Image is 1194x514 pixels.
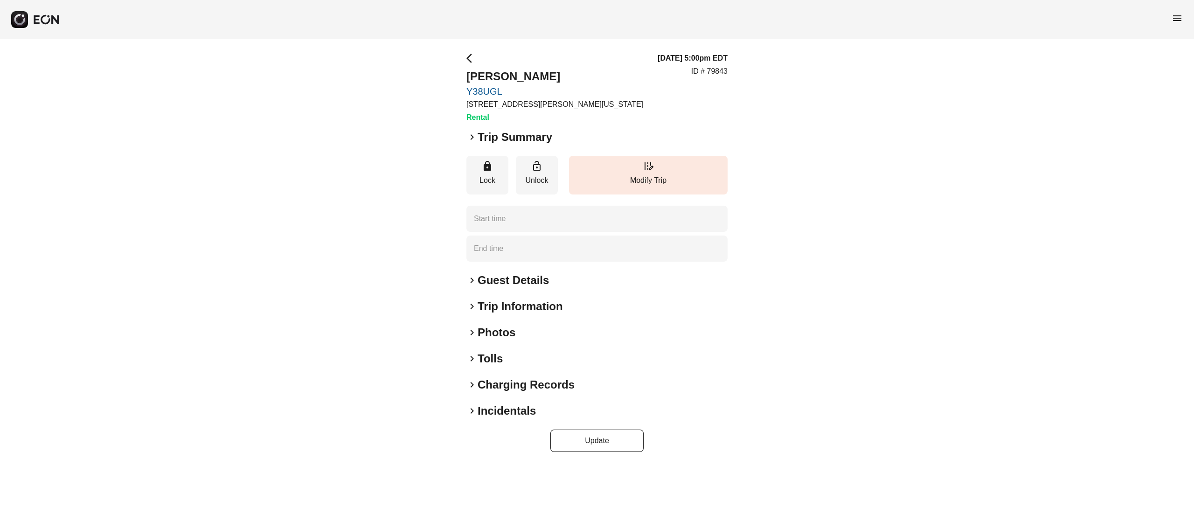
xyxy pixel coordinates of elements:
p: Lock [471,175,504,186]
p: [STREET_ADDRESS][PERSON_NAME][US_STATE] [466,99,643,110]
button: Unlock [516,156,558,194]
span: arrow_back_ios [466,53,478,64]
span: keyboard_arrow_right [466,275,478,286]
span: keyboard_arrow_right [466,405,478,417]
button: Update [550,430,644,452]
h3: Rental [466,112,643,123]
button: Modify Trip [569,156,728,194]
h2: Tolls [478,351,503,366]
p: ID # 79843 [691,66,728,77]
span: lock_open [531,160,542,172]
span: menu [1172,13,1183,24]
span: keyboard_arrow_right [466,327,478,338]
h2: Charging Records [478,377,575,392]
h2: Photos [478,325,515,340]
a: Y38UGL [466,86,643,97]
h3: [DATE] 5:00pm EDT [658,53,728,64]
span: keyboard_arrow_right [466,379,478,390]
h2: Guest Details [478,273,549,288]
h2: Trip Information [478,299,563,314]
h2: Incidentals [478,403,536,418]
h2: Trip Summary [478,130,552,145]
span: edit_road [643,160,654,172]
p: Modify Trip [574,175,723,186]
h2: [PERSON_NAME] [466,69,643,84]
span: keyboard_arrow_right [466,132,478,143]
span: keyboard_arrow_right [466,301,478,312]
span: lock [482,160,493,172]
span: keyboard_arrow_right [466,353,478,364]
button: Lock [466,156,508,194]
p: Unlock [521,175,553,186]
